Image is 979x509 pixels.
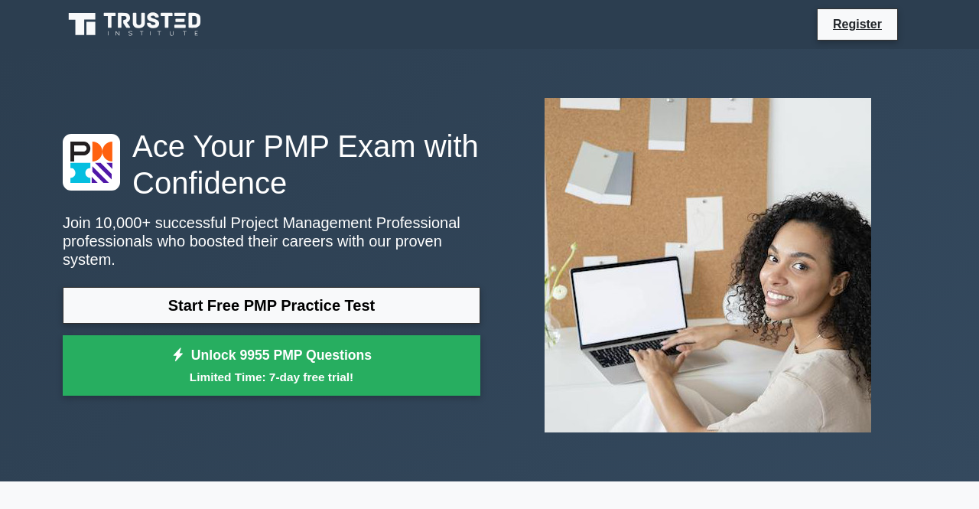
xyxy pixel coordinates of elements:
[63,214,480,269] p: Join 10,000+ successful Project Management Professional professionals who boosted their careers w...
[824,15,891,34] a: Register
[63,335,480,396] a: Unlock 9955 PMP QuestionsLimited Time: 7-day free trial!
[82,368,461,386] small: Limited Time: 7-day free trial!
[63,128,480,201] h1: Ace Your PMP Exam with Confidence
[63,287,480,324] a: Start Free PMP Practice Test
